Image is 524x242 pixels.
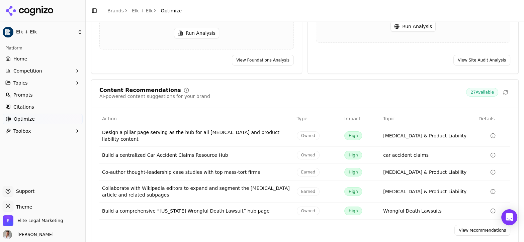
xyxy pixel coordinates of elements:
[17,218,63,224] span: Elite Legal Marketing
[3,43,83,53] div: Platform
[344,151,362,159] span: High
[383,169,466,175] a: [MEDICAL_DATA] & Product Liability
[453,55,510,66] a: View Site Audit Analysis
[297,207,320,215] span: Owned
[383,208,442,214] a: Wrongful Death Lawsuits
[14,116,35,122] span: Optimize
[102,169,291,175] div: Co-author thought-leadership case studies with top mass-tort firms
[478,115,508,122] div: Details
[344,187,362,196] span: High
[3,230,54,239] button: Open user button
[232,55,294,66] a: View Foundations Analysis
[13,204,32,210] span: Theme
[3,90,83,100] a: Prompts
[174,28,219,38] button: Run Analysis
[344,168,362,176] span: High
[3,114,83,124] a: Optimize
[383,132,466,139] a: [MEDICAL_DATA] & Product Liability
[132,7,153,14] a: Elk + Elk
[383,115,473,122] div: Topic
[99,113,510,220] div: Data table
[3,215,13,226] img: Elite Legal Marketing
[3,27,13,37] img: Elk + Elk
[13,80,28,86] span: Topics
[344,207,362,215] span: High
[3,66,83,76] button: Competition
[102,208,291,214] div: Build a comprehensive “[US_STATE] Wrongful Death Lawsuit” hub page
[99,93,210,100] div: AI-powered content suggestions for your brand
[102,129,291,142] div: Design a pillar page serving as the hub for all [MEDICAL_DATA] and product liability content
[3,78,83,88] button: Topics
[390,21,436,32] button: Run Analysis
[3,102,83,112] a: Citations
[344,115,378,122] div: Impact
[501,209,517,225] div: Open Intercom Messenger
[383,152,429,158] a: car accident claims
[102,152,291,158] div: Build a centralized Car Accident Claims Resource Hub
[13,188,34,195] span: Support
[3,215,63,226] button: Open organization switcher
[16,29,75,35] span: Elk + Elk
[15,232,54,238] span: [PERSON_NAME]
[99,88,181,93] div: Content Recommendations
[3,230,12,239] img: Eric Bersano
[102,115,291,122] div: Action
[13,55,27,62] span: Home
[297,187,320,196] span: Earned
[297,168,320,176] span: Earned
[13,68,42,74] span: Competition
[454,225,510,236] a: View recommendations
[297,115,339,122] div: Type
[107,8,124,13] a: Brands
[344,131,362,140] span: High
[297,131,320,140] span: Owned
[297,151,320,159] span: Owned
[161,7,182,14] span: Optimize
[3,53,83,64] a: Home
[13,128,31,134] span: Toolbox
[466,88,498,97] span: 27 Available
[383,188,466,195] a: [MEDICAL_DATA] & Product Liability
[13,92,33,98] span: Prompts
[3,126,83,136] button: Toolbox
[102,185,291,198] div: Collaborate with Wikipedia editors to expand and segment the [MEDICAL_DATA] article and related s...
[107,7,182,14] nav: breadcrumb
[13,104,34,110] span: Citations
